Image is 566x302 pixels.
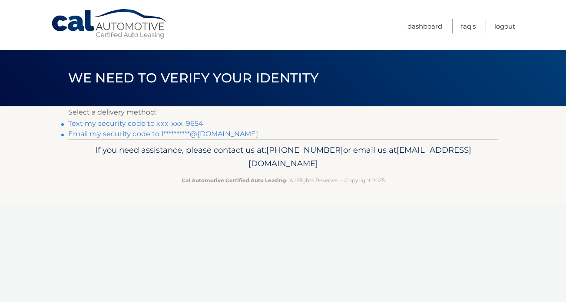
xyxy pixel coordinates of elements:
p: If you need assistance, please contact us at: or email us at [74,143,493,171]
a: Email my security code to l**********@[DOMAIN_NAME] [68,130,258,138]
a: Dashboard [407,19,442,33]
strong: Cal Automotive Certified Auto Leasing [182,177,286,184]
p: Select a delivery method: [68,106,498,118]
span: [PHONE_NUMBER] [266,145,343,155]
a: Cal Automotive [51,9,168,39]
p: - All Rights Reserved - Copyright 2025 [74,176,493,185]
a: FAQ's [461,19,476,33]
a: Text my security code to xxx-xxx-9654 [68,119,204,128]
span: We need to verify your identity [68,70,319,86]
a: Logout [494,19,515,33]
